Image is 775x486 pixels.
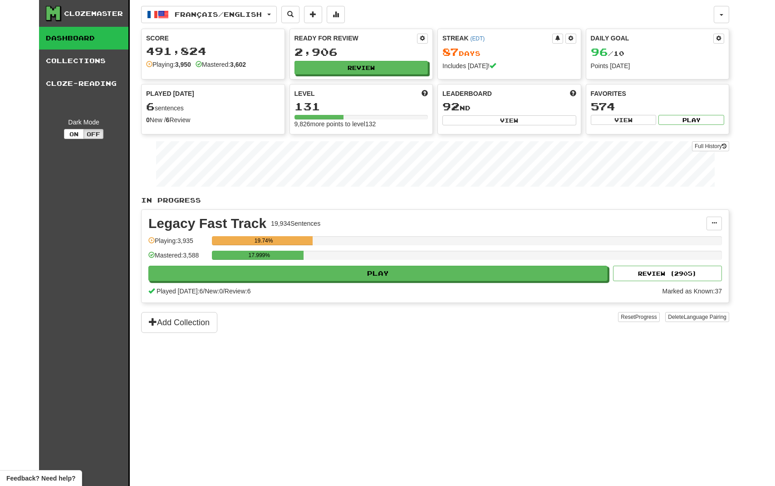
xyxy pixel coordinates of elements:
div: Score [146,34,280,43]
span: Played [DATE]: 6 [157,288,203,295]
span: Played [DATE] [146,89,194,98]
div: sentences [146,101,280,113]
span: 96 [591,45,608,58]
div: Clozemaster [64,9,123,18]
div: Daily Goal [591,34,714,44]
div: 2,906 [294,46,428,58]
button: Review [294,61,428,74]
div: Mastered: 3,588 [148,251,207,266]
span: New: 0 [205,288,223,295]
span: 87 [442,45,459,58]
button: ResetProgress [618,312,659,322]
span: / [223,288,225,295]
div: Marked as Known: 37 [662,287,722,296]
button: Add Collection [141,312,217,333]
button: Add sentence to collection [304,6,322,23]
span: Open feedback widget [6,474,75,483]
span: Review: 6 [225,288,251,295]
span: Language Pairing [684,314,726,320]
div: Includes [DATE]! [442,61,576,70]
strong: 3,950 [175,61,191,68]
span: / [203,288,205,295]
div: 19.74% [215,236,313,245]
strong: 0 [146,116,150,124]
button: More stats [327,6,345,23]
span: 6 [146,100,155,113]
button: Review (2905) [613,266,722,281]
div: nd [442,101,576,113]
a: Cloze-Reading [39,72,128,95]
span: Français / English [175,10,262,18]
span: This week in points, UTC [570,89,576,98]
div: 17.999% [215,251,304,260]
div: 131 [294,101,428,112]
a: Dashboard [39,27,128,50]
div: 9,826 more points to level 132 [294,119,428,129]
div: Dark Mode [46,118,122,127]
div: 19,934 Sentences [271,219,320,228]
div: Day s [442,46,576,58]
button: DeleteLanguage Pairing [665,312,729,322]
span: Level [294,89,315,98]
button: Play [148,266,608,281]
div: Streak [442,34,552,43]
a: Collections [39,50,128,72]
div: 574 [591,101,725,112]
button: View [591,115,657,125]
button: Français/English [141,6,277,23]
div: Playing: [146,60,191,69]
div: Legacy Fast Track [148,217,266,230]
button: Play [658,115,724,125]
button: Search sentences [281,6,299,23]
button: Off [83,129,103,139]
div: Points [DATE] [591,61,725,70]
div: Favorites [591,89,725,98]
div: Playing: 3,935 [148,236,207,251]
span: Progress [635,314,657,320]
div: Ready for Review [294,34,417,43]
span: / 10 [591,50,624,57]
strong: 3,602 [230,61,246,68]
div: New / Review [146,115,280,124]
a: (EDT) [470,35,485,42]
strong: 6 [166,116,170,124]
span: Score more points to level up [422,89,428,98]
button: View [442,115,576,125]
span: 92 [442,100,460,113]
button: On [64,129,84,139]
div: Mastered: [196,60,246,69]
a: Full History [692,141,729,151]
p: In Progress [141,196,729,205]
div: 491,824 [146,45,280,57]
span: Leaderboard [442,89,492,98]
